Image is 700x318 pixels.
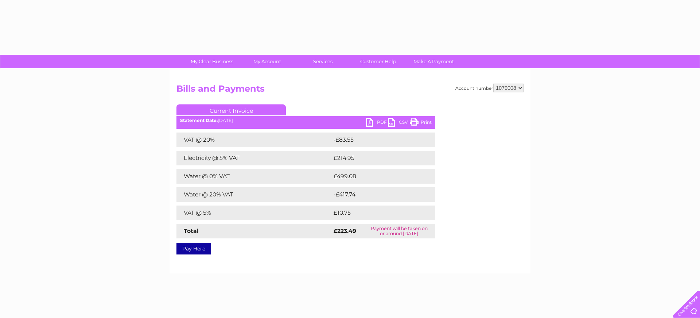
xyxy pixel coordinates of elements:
a: My Clear Business [182,55,242,68]
td: VAT @ 20% [176,133,332,147]
div: [DATE] [176,118,435,123]
td: £10.75 [332,206,420,220]
a: My Account [237,55,297,68]
a: Services [293,55,353,68]
h2: Bills and Payments [176,84,524,97]
a: Pay Here [176,243,211,254]
strong: £223.49 [334,227,356,234]
td: -£83.55 [332,133,421,147]
a: CSV [388,118,410,129]
a: Current Invoice [176,104,286,115]
td: £499.08 [332,169,423,184]
strong: Total [184,227,199,234]
td: VAT @ 5% [176,206,332,220]
td: Electricity @ 5% VAT [176,151,332,165]
div: Account number [455,84,524,92]
td: Water @ 20% VAT [176,187,332,202]
b: Statement Date: [180,118,218,123]
a: Make A Payment [404,55,464,68]
a: Print [410,118,432,129]
a: Customer Help [348,55,408,68]
td: Payment will be taken on or around [DATE] [363,224,435,238]
td: Water @ 0% VAT [176,169,332,184]
td: -£417.74 [332,187,423,202]
a: PDF [366,118,388,129]
td: £214.95 [332,151,422,165]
